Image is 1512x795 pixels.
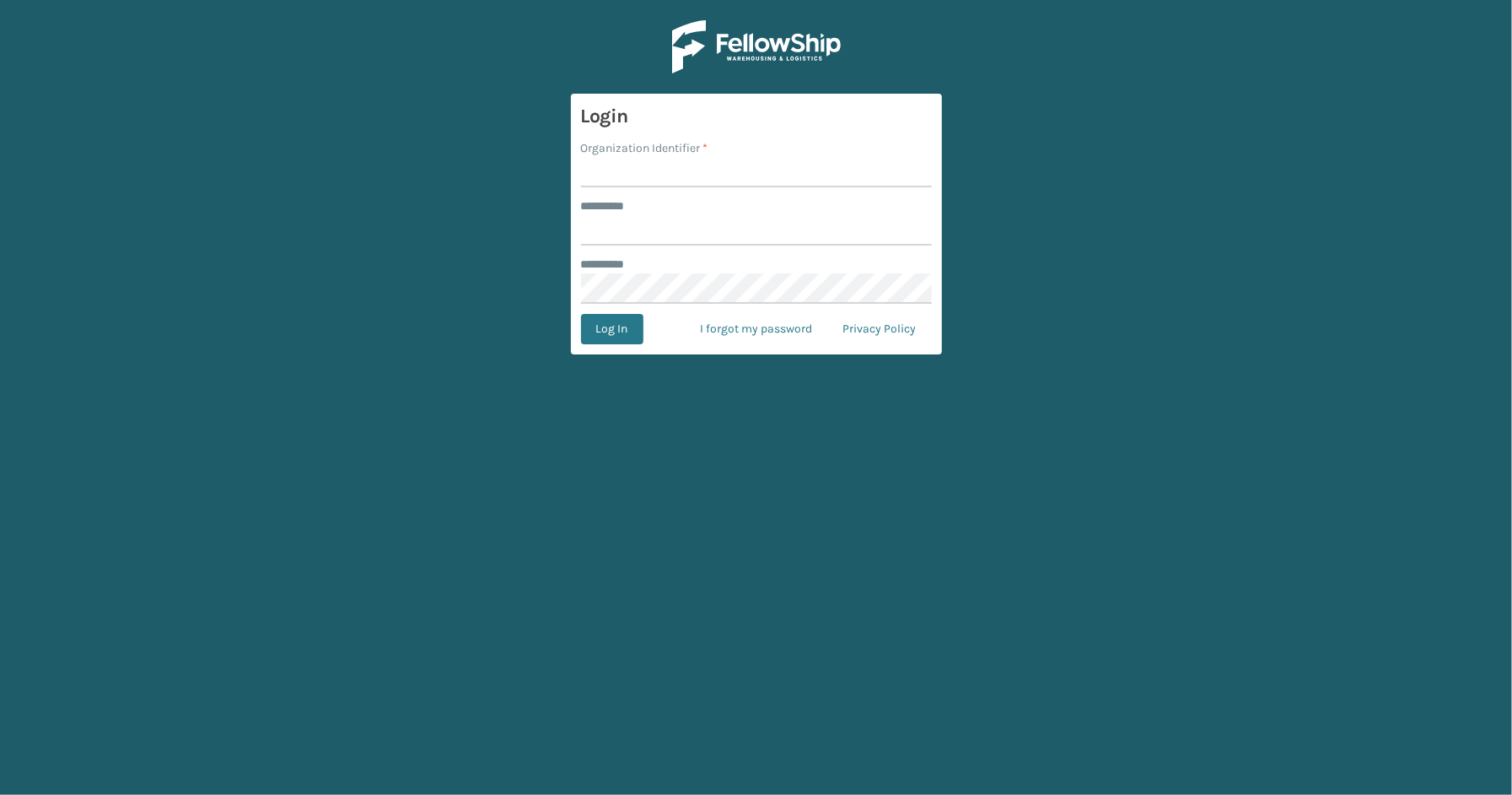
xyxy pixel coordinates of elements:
button: Log In [581,314,643,344]
h3: Login [581,104,932,129]
label: Organization Identifier [581,139,708,157]
img: Logo [672,20,841,73]
a: I forgot my password [686,314,828,344]
a: Privacy Policy [828,314,932,344]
